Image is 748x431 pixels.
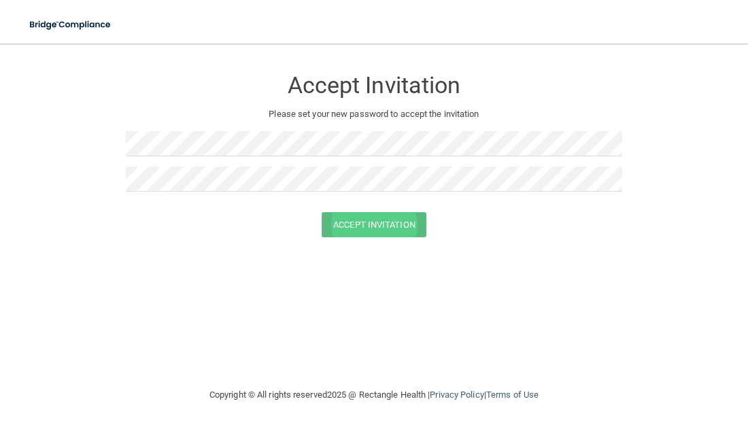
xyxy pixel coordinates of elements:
[126,373,622,417] div: Copyright © All rights reserved 2025 @ Rectangle Health | |
[126,73,622,98] h3: Accept Invitation
[486,390,539,400] a: Terms of Use
[322,212,426,237] button: Accept Invitation
[136,106,612,122] p: Please set your new password to accept the invitation
[20,11,121,39] img: bridge_compliance_login_screen.278c3ca4.svg
[430,390,483,400] a: Privacy Policy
